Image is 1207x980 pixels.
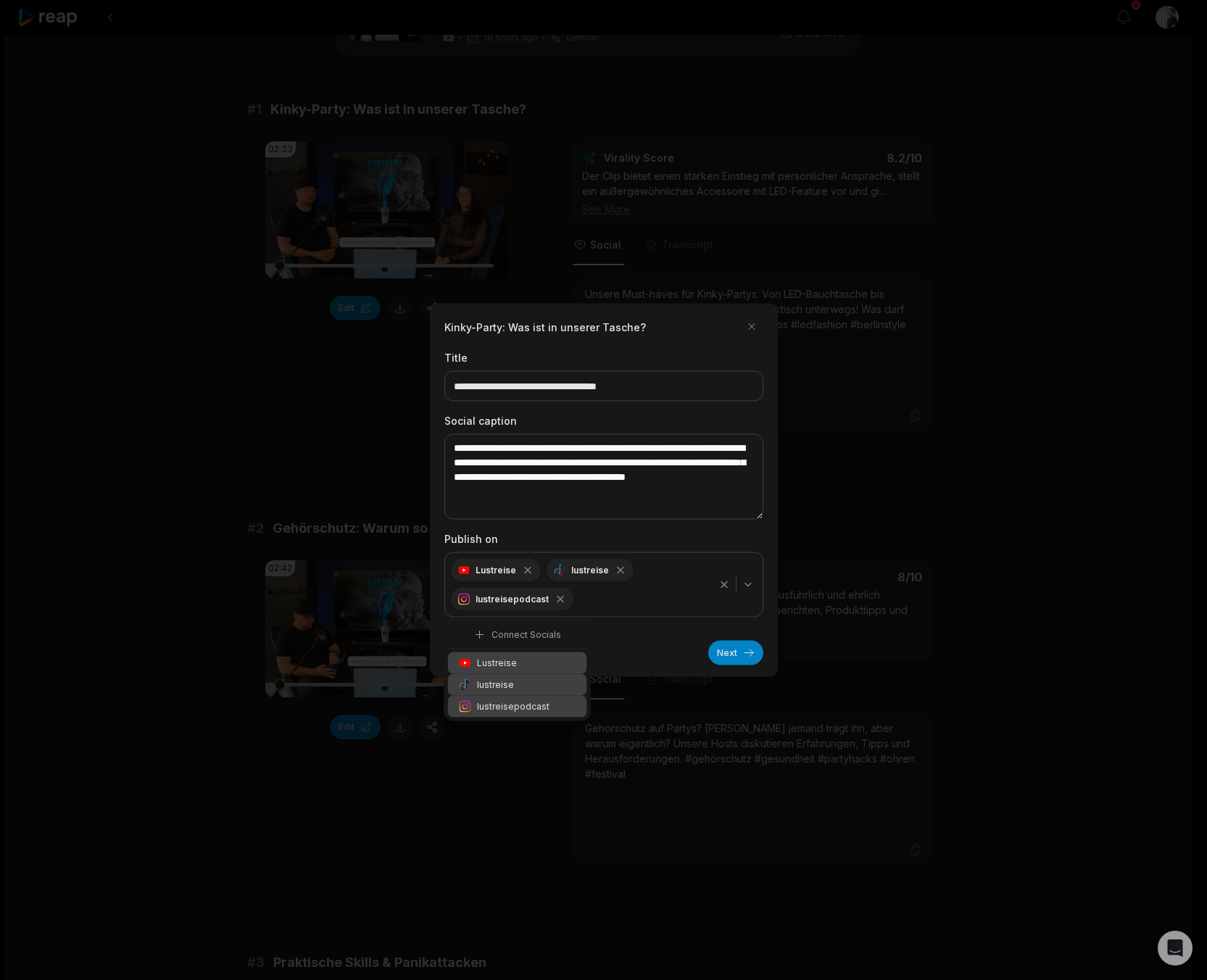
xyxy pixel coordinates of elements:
[477,700,549,713] span: lustreisepodcast
[444,413,763,428] label: Social caption
[477,678,514,692] span: lustreise
[708,641,763,665] button: Next
[477,657,517,670] span: Lustreise
[547,559,634,582] div: lustreise
[444,531,763,547] label: Publish on
[451,588,573,611] div: lustreisepodcast
[448,624,587,718] div: Suggestions
[444,350,763,365] label: Title
[444,552,763,618] button: Lustreiselustreiselustreisepodcast
[451,559,541,582] div: Lustreise
[491,628,561,641] span: Connect Socials
[444,319,646,334] h2: Kinky-Party: Was ist in unserer Tasche?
